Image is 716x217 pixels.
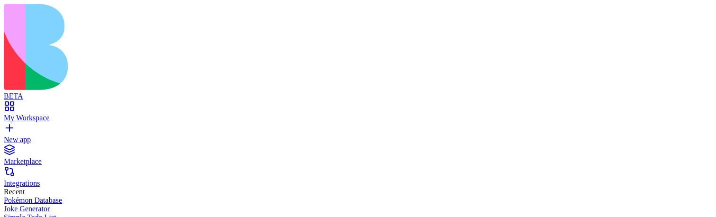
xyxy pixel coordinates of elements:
[4,4,385,90] img: logo
[4,105,712,122] a: My Workspace
[4,92,712,100] div: BETA
[4,127,712,144] a: New app
[4,188,25,196] span: Recent
[4,157,712,166] div: Marketplace
[4,83,712,100] a: BETA
[4,171,712,188] a: Integrations
[4,136,712,144] div: New app
[4,114,712,122] div: My Workspace
[4,149,712,166] a: Marketplace
[4,179,712,188] div: Integrations
[4,196,712,205] a: Pokémon Database
[4,205,712,213] a: Joke Generator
